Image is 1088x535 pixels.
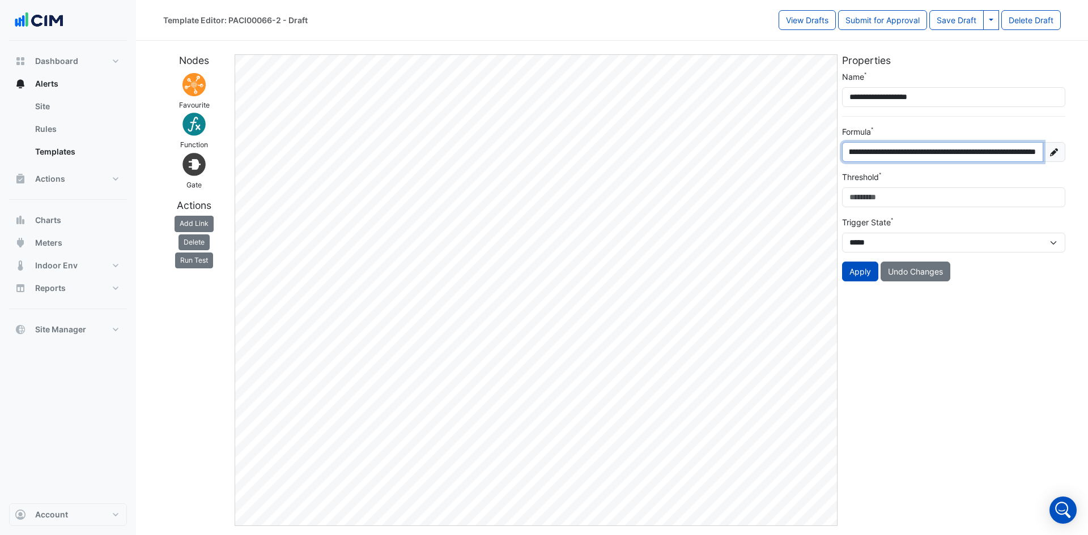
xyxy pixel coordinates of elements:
[26,95,127,118] a: Site
[929,10,984,30] button: Save Draft
[1049,497,1077,524] div: Open Intercom Messenger
[15,215,26,226] app-icon: Charts
[842,54,1065,66] h5: Properties
[35,78,58,89] span: Alerts
[35,215,61,226] span: Charts
[180,110,208,138] img: Function
[779,10,836,30] button: View Drafts
[179,101,210,109] small: Favourite
[9,277,127,299] button: Reports
[15,78,26,89] app-icon: Alerts
[842,126,871,138] label: Formula
[175,216,214,232] button: Add Link
[186,181,202,189] small: Gate
[163,14,308,26] div: Template Editor: PACI00066-2 - Draft
[35,283,66,294] span: Reports
[9,209,127,232] button: Charts
[14,9,65,32] img: Company Logo
[26,118,127,140] a: Rules
[9,232,127,254] button: Meters
[9,50,127,72] button: Dashboard
[881,262,950,281] button: Undo Changes
[842,216,891,228] label: Trigger State
[26,140,127,163] a: Templates
[1001,10,1061,30] button: Delete Draft
[9,95,127,168] div: Alerts
[159,54,230,66] h5: Nodes
[159,199,230,211] h5: Actions
[35,55,78,67] span: Dashboard
[9,503,127,526] button: Account
[178,234,210,250] button: Delete
[15,324,26,335] app-icon: Site Manager
[15,237,26,249] app-icon: Meters
[9,318,127,341] button: Site Manager
[15,283,26,294] app-icon: Reports
[9,254,127,277] button: Indoor Env
[175,252,213,268] button: Run Test
[842,71,864,83] label: Name
[35,324,86,335] span: Site Manager
[180,140,208,149] small: Function
[842,262,878,281] button: Apply
[180,151,208,178] img: Gate
[838,10,927,30] button: Submit for Approval
[35,260,78,271] span: Indoor Env
[15,260,26,271] app-icon: Indoor Env
[9,168,127,190] button: Actions
[35,173,65,185] span: Actions
[842,171,879,183] label: Threshold
[15,173,26,185] app-icon: Actions
[35,509,68,520] span: Account
[9,72,127,95] button: Alerts
[35,237,62,249] span: Meters
[15,55,26,67] app-icon: Dashboard
[180,71,208,99] img: Favourite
